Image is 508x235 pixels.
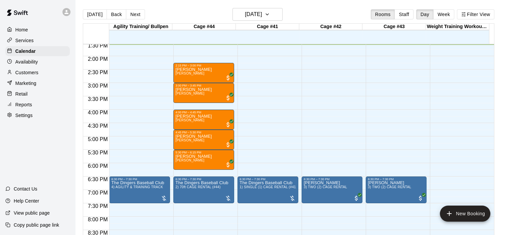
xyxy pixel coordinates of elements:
[5,110,70,120] a: Settings
[175,118,204,122] span: [PERSON_NAME]
[86,43,110,48] span: 1:30 PM
[457,9,494,19] button: Filter View
[126,9,145,19] button: Next
[175,138,204,142] span: [PERSON_NAME]
[14,210,50,216] p: View public page
[14,198,39,204] p: Help Center
[173,83,234,103] div: 3:00 PM – 3:45 PM: Kevin Keller
[175,178,232,181] div: 6:30 PM – 7:30 PM
[5,68,70,78] a: Customers
[5,35,70,45] a: Services
[175,131,232,134] div: 4:45 PM – 5:30 PM
[173,130,234,150] div: 4:45 PM – 5:30 PM: Kevin Keller
[173,63,234,83] div: 2:15 PM – 3:00 PM: Kevin Keller
[440,206,490,222] button: add
[232,8,283,21] button: [DATE]
[15,112,33,119] p: Settings
[83,9,107,19] button: [DATE]
[175,151,232,154] div: 5:30 PM – 6:15 PM
[225,141,231,148] span: All customers have paid
[394,9,413,19] button: Staff
[245,10,262,19] h6: [DATE]
[15,91,28,97] p: Retail
[111,178,168,181] div: 6:30 PM – 7:30 PM
[109,24,173,30] div: Agility Training/ Bullpen
[5,100,70,110] a: Reports
[237,177,298,203] div: 6:30 PM – 7:30 PM: 1) SINGLE (1) CAGE RENTAL (#41,#42,#43)
[86,110,110,115] span: 4:00 PM
[86,163,110,169] span: 6:00 PM
[371,9,395,19] button: Rooms
[175,92,204,95] span: [PERSON_NAME]
[86,203,110,209] span: 7:30 PM
[175,158,204,162] span: [PERSON_NAME]
[5,57,70,67] a: Availability
[107,9,126,19] button: Back
[175,72,204,75] span: [PERSON_NAME]
[173,110,234,130] div: 4:00 PM – 4:45 PM: Kevin Keller
[173,150,234,170] div: 5:30 PM – 6:15 PM: Kevin Keller
[368,178,425,181] div: 6:30 PM – 7:30 PM
[225,75,231,81] span: All customers have paid
[86,136,110,142] span: 5:00 PM
[172,24,236,30] div: Cage #44
[299,24,363,30] div: Cage #42
[362,24,426,30] div: Cage #43
[109,177,170,203] div: 6:30 PM – 7:30 PM: 4) AGILITY & TRAINING TRACK
[5,78,70,88] a: Marketing
[304,178,360,181] div: 6:30 PM – 7:30 PM
[225,95,231,101] span: All customers have paid
[15,80,36,87] p: Marketing
[86,96,110,102] span: 3:30 PM
[5,25,70,35] a: Home
[86,190,110,196] span: 7:00 PM
[366,177,427,203] div: 6:30 PM – 7:30 PM: 3) TWO (2) CAGE RENTAL
[416,9,434,19] button: Day
[111,185,163,189] span: 4) AGILITY & TRAINING TRACK
[14,186,37,192] p: Contact Us
[368,185,411,189] span: 3) TWO (2) CAGE RENTAL
[86,150,110,155] span: 5:30 PM
[5,89,70,99] a: Retail
[173,177,234,203] div: 6:30 PM – 7:30 PM: 2) 70ft CAGE RENTAL (#44)
[86,177,110,182] span: 6:30 PM
[175,84,232,87] div: 3:00 PM – 3:45 PM
[304,185,347,189] span: 3) TWO (2) CAGE RENTAL
[15,48,36,54] p: Calendar
[433,9,454,19] button: Week
[15,58,38,65] p: Availability
[175,111,232,114] div: 4:00 PM – 4:45 PM
[86,83,110,89] span: 3:00 PM
[225,121,231,128] span: All customers have paid
[15,101,32,108] p: Reports
[175,185,220,189] span: 2) 70ft CAGE RENTAL (#44)
[86,70,110,75] span: 2:30 PM
[302,177,362,203] div: 6:30 PM – 7:30 PM: 3) TWO (2) CAGE RENTAL
[86,123,110,129] span: 4:30 PM
[236,24,299,30] div: Cage #41
[15,26,28,33] p: Home
[15,69,38,76] p: Customers
[239,178,296,181] div: 6:30 PM – 7:30 PM
[426,24,489,30] div: Weight Training Workout Area
[86,217,110,222] span: 8:00 PM
[14,222,59,228] p: Copy public page link
[175,64,232,67] div: 2:15 PM – 3:00 PM
[353,195,360,202] span: All customers have paid
[417,195,424,202] span: All customers have paid
[15,37,34,44] p: Services
[225,161,231,168] span: All customers have paid
[86,56,110,62] span: 2:00 PM
[5,46,70,56] a: Calendar
[239,185,311,189] span: 1) SINGLE (1) CAGE RENTAL (#41,#42,#43)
